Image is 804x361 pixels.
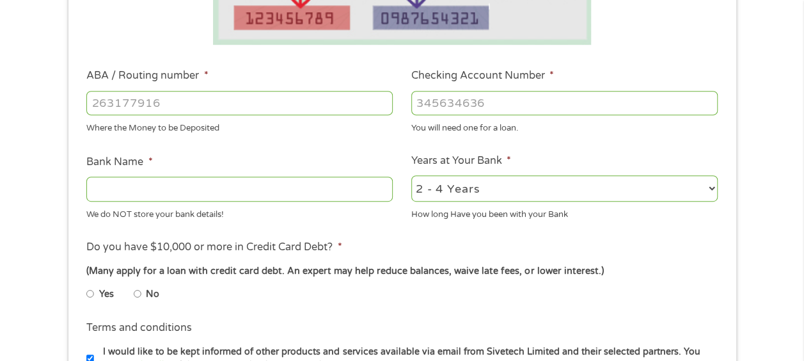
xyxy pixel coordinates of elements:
[411,91,718,115] input: 345634636
[86,118,393,135] div: Where the Money to be Deposited
[411,69,554,83] label: Checking Account Number
[411,154,511,168] label: Years at Your Bank
[86,204,393,221] div: We do NOT store your bank details!
[99,287,114,301] label: Yes
[411,204,718,221] div: How long Have you been with your Bank
[86,321,192,335] label: Terms and conditions
[146,287,159,301] label: No
[86,91,393,115] input: 263177916
[86,264,717,278] div: (Many apply for a loan with credit card debt. An expert may help reduce balances, waive late fees...
[86,156,152,169] label: Bank Name
[86,69,208,83] label: ABA / Routing number
[86,241,342,254] label: Do you have $10,000 or more in Credit Card Debt?
[411,118,718,135] div: You will need one for a loan.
